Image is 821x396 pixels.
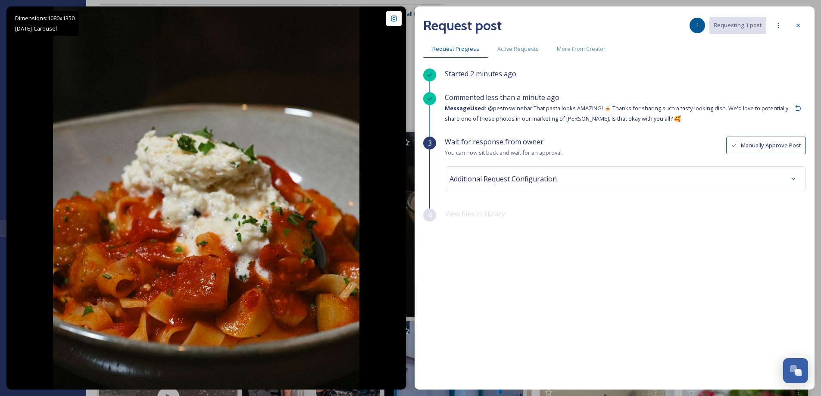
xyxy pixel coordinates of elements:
span: Request Progress [432,45,479,53]
span: View files in library [445,209,505,218]
h2: Request post [423,15,502,36]
span: You can now sit back and wait for an approval. [445,149,563,156]
strong: Message Used: [445,104,487,112]
span: [DATE] - Carousel [15,25,57,32]
span: Additional Request Configuration [450,174,557,184]
span: Dimensions: 1080 x 1350 [15,14,75,22]
span: Started 2 minutes ago [445,69,516,78]
button: Open Chat [783,358,808,383]
span: Active Requests [497,45,539,53]
span: Commented less than a minute ago [445,93,559,102]
button: Manually Approve Post [726,137,806,154]
span: 4 [428,210,432,220]
button: Requesting 1 post [709,17,766,34]
span: More From Creator [557,45,606,53]
span: @pestoswinebar That pasta looks AMAZING! 🍝 Thanks for sharing such a tasty-looking dish. We'd lov... [445,104,788,122]
img: SUMMER VIBES ARE HERE✨ Dine with us and savor the flavors of the season! 🌞 From crispy crab cakes... [53,6,359,390]
span: 1 [696,21,699,29]
span: Wait for response from owner [445,137,543,147]
span: 3 [428,138,432,148]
